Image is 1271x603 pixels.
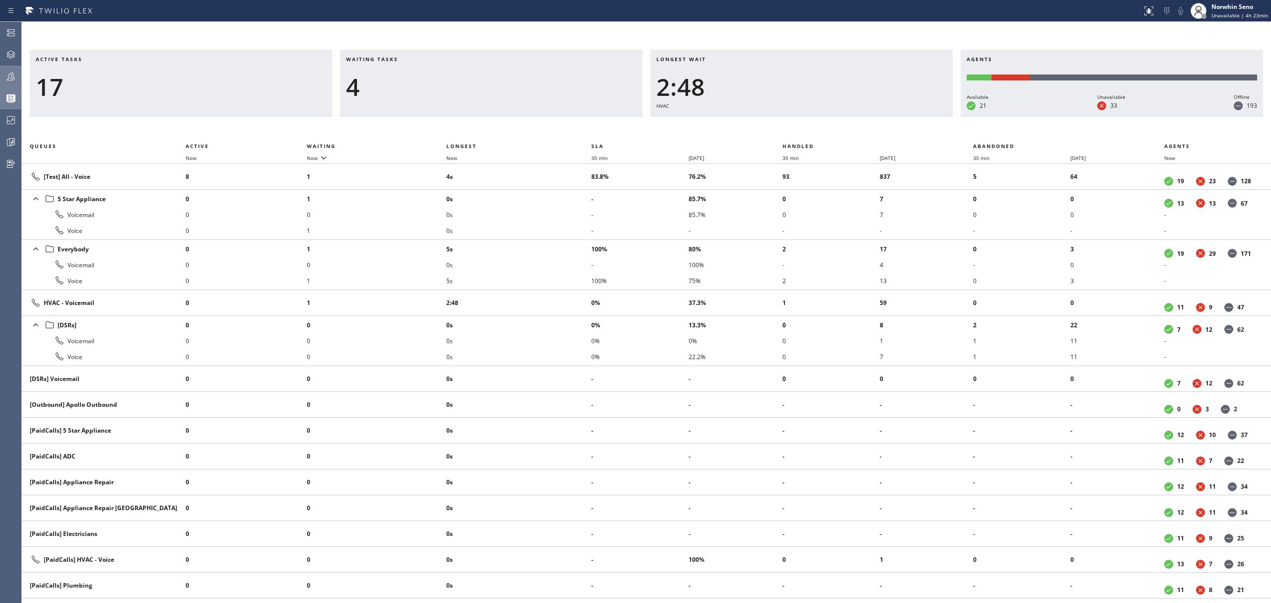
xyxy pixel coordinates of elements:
[1164,349,1259,365] li: -
[186,207,307,223] li: 0
[307,143,336,150] span: Waiting
[782,474,880,490] li: -
[186,333,307,349] li: 0
[880,273,974,289] li: 13
[446,257,591,273] li: 0s
[782,317,880,333] li: 0
[1164,482,1173,491] dt: Available
[1164,303,1173,312] dt: Available
[591,397,689,413] li: -
[880,223,974,238] li: -
[186,552,307,568] li: 0
[782,207,880,223] li: 0
[1070,241,1164,257] li: 3
[973,397,1070,413] li: -
[880,397,974,413] li: -
[186,143,209,150] span: Active
[1224,379,1233,388] dt: Offline
[30,143,57,150] span: Queues
[1070,474,1164,490] li: -
[1070,526,1164,542] li: -
[1070,223,1164,238] li: -
[880,191,974,207] li: 7
[1224,325,1233,334] dt: Offline
[1196,482,1205,491] dt: Unavailable
[30,275,178,287] div: Voice
[446,371,591,387] li: 0s
[1164,273,1259,289] li: -
[1177,431,1184,439] dd: 12
[689,474,782,490] li: -
[689,349,782,365] li: 22.2%
[1237,325,1244,334] dd: 62
[307,223,447,238] li: 1
[1224,456,1233,465] dt: Offline
[1164,456,1173,465] dt: Available
[782,371,880,387] li: 0
[1237,456,1244,465] dd: 22
[1070,449,1164,464] li: -
[782,169,880,185] li: 93
[186,317,307,333] li: 0
[1196,456,1205,465] dt: Unavailable
[1193,379,1201,388] dt: Unavailable
[591,295,689,311] li: 0%
[1177,534,1184,542] dd: 11
[446,333,591,349] li: 0s
[689,223,782,238] li: -
[689,169,782,185] li: 76.2%
[880,154,895,161] span: [DATE]
[307,154,318,161] span: Now
[1164,199,1173,208] dt: Available
[1070,500,1164,516] li: -
[880,349,974,365] li: 7
[1070,333,1164,349] li: 11
[186,223,307,238] li: 0
[991,75,1030,80] div: Unavailable: 33
[30,209,178,221] div: Voicemail
[782,143,814,150] span: Handled
[1196,249,1205,258] dt: Unavailable
[967,56,992,63] span: Agents
[1164,257,1259,273] li: -
[973,241,1070,257] li: 0
[591,154,608,161] span: 30 min
[30,478,178,486] div: [PaidCalls] Appliance Repair
[880,333,974,349] li: 1
[689,423,782,439] li: -
[973,207,1070,223] li: 0
[36,73,326,101] div: 17
[1228,482,1237,491] dt: Offline
[1205,325,1212,334] dd: 12
[186,349,307,365] li: 0
[1211,2,1268,11] div: Norwhin Seno
[973,449,1070,464] li: -
[30,351,178,363] div: Voice
[1177,405,1181,413] dd: 0
[689,397,782,413] li: -
[880,169,974,185] li: 837
[1177,325,1181,334] dd: 7
[1209,482,1216,491] dd: 11
[782,349,880,365] li: 0
[591,449,689,464] li: -
[446,423,591,439] li: 0s
[1211,12,1268,19] span: Unavailable | 4h 23min
[1209,431,1216,439] dd: 10
[307,449,447,464] li: 0
[307,273,447,289] li: 1
[186,169,307,185] li: 8
[186,474,307,490] li: 0
[1177,379,1181,387] dd: 7
[1164,154,1175,161] span: Now
[591,500,689,516] li: -
[30,452,178,460] div: [PaidCalls] ADC
[1205,405,1209,413] dd: 3
[973,474,1070,490] li: -
[1196,199,1205,208] dt: Unavailable
[346,56,398,63] span: Waiting tasks
[1164,143,1190,150] span: Agents
[782,273,880,289] li: 2
[446,223,591,238] li: 0s
[1196,431,1205,440] dt: Unavailable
